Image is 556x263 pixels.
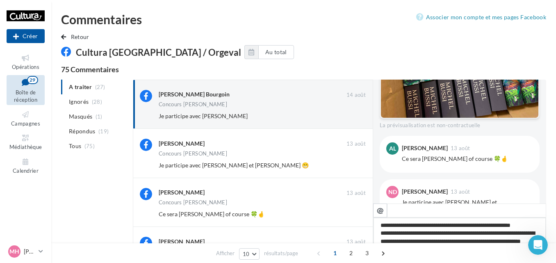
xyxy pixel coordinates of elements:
[7,29,45,43] div: Nouvelle campagne
[344,247,358,260] span: 2
[105,208,125,214] span: Tâches
[7,108,45,128] a: Campagnes
[159,112,248,119] span: Je participe avec [PERSON_NAME]
[159,151,227,156] div: Concours [PERSON_NAME]
[12,64,39,70] span: Opérations
[69,98,89,106] span: Ignorés
[159,238,205,246] div: [PERSON_NAME]
[451,189,470,194] span: 13 août
[346,190,366,197] span: 13 août
[402,145,448,151] div: [PERSON_NAME]
[16,58,148,72] p: Bonjour Maxime👋
[159,200,227,205] div: Concours [PERSON_NAME]
[402,155,533,163] div: Ce sera [PERSON_NAME] of course 🍀🤞
[16,16,73,29] img: logo
[258,45,294,59] button: Au total
[14,89,37,103] span: Boîte de réception
[7,52,45,72] a: Opérations
[159,188,205,197] div: [PERSON_NAME]
[98,188,131,220] button: Tâches
[13,167,39,174] span: Calendrier
[66,188,98,220] button: Conversations
[7,156,45,176] a: Calendrier
[76,46,241,57] span: Cultura [GEOGRAPHIC_DATA] / Orgeval
[84,143,95,149] span: (75)
[35,208,63,214] span: Actualités
[24,247,35,256] p: [PERSON_NAME]
[239,248,260,260] button: 10
[159,210,264,217] span: Ce sera [PERSON_NAME] of course 🍀🤞
[67,208,108,214] span: Conversations
[380,119,540,129] div: La prévisualisation est non-contractuelle
[159,162,309,169] span: Je participe avec [PERSON_NAME] et [PERSON_NAME] 😁
[159,140,205,148] div: [PERSON_NAME]
[216,249,235,257] span: Afficher
[141,208,154,214] span: Aide
[7,244,45,259] a: MH [PERSON_NAME]
[8,110,156,150] div: Poser une questionNotre bot et notre équipe peuvent vous aider
[17,126,137,143] div: Notre bot et notre équipe peuvent vous aider
[27,76,38,84] div: 29
[377,206,384,214] i: @
[141,13,156,28] div: Fermer
[5,208,28,214] span: Accueil
[69,112,92,121] span: Masqués
[7,29,45,43] button: Créer
[346,238,366,246] span: 13 août
[264,249,298,257] span: résultats/page
[33,188,66,220] button: Actualités
[451,146,470,151] span: 13 août
[9,155,155,212] img: 🔎 Filtrez plus efficacement vos avis
[346,140,366,148] span: 13 août
[159,102,227,107] div: Concours [PERSON_NAME]
[159,90,230,98] div: [PERSON_NAME] Bourgoin
[98,128,109,135] span: (19)
[17,117,137,126] div: Poser une question
[7,132,45,152] a: Médiathèque
[244,45,294,59] button: Au total
[402,189,448,194] div: [PERSON_NAME]
[11,120,40,127] span: Campagnes
[402,198,533,215] div: Je participe avec [PERSON_NAME] et [PERSON_NAME] 😁
[346,91,366,99] span: 14 août
[388,188,397,196] span: ND
[373,204,387,217] button: @
[61,13,546,25] div: Commentaires
[9,144,42,150] span: Médiathèque
[61,66,546,73] div: 75 Commentaires
[92,98,102,105] span: (28)
[360,247,374,260] span: 3
[69,142,81,150] span: Tous
[9,247,19,256] span: MH
[96,113,103,120] span: (1)
[61,32,93,42] button: Retour
[131,188,164,220] button: Aide
[328,247,342,260] span: 1
[16,72,148,100] p: Comment pouvons-nous vous aider ?
[528,235,548,255] iframe: Intercom live chat
[416,12,546,22] a: Associer mon compte et mes pages Facebook
[389,144,396,153] span: Al
[71,33,89,40] span: Retour
[7,75,45,105] a: Boîte de réception29
[69,127,96,135] span: Répondus
[243,251,250,257] span: 10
